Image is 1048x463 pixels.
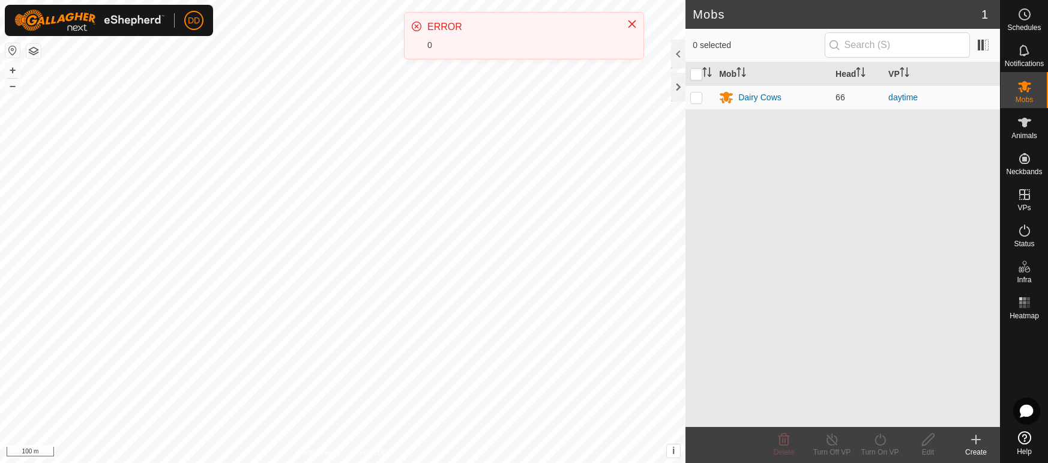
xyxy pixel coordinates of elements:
button: Map Layers [26,44,41,58]
h2: Mobs [693,7,981,22]
p-sorticon: Activate to sort [736,69,746,79]
a: daytime [888,92,918,102]
div: Dairy Cows [738,91,781,104]
a: Help [1001,426,1048,460]
span: Animals [1011,132,1037,139]
button: – [5,79,20,93]
img: Gallagher Logo [14,10,164,31]
a: Contact Us [355,447,390,458]
span: VPs [1017,204,1031,211]
a: Privacy Policy [295,447,340,458]
span: Help [1017,448,1032,455]
span: Neckbands [1006,168,1042,175]
span: Notifications [1005,60,1044,67]
div: Turn Off VP [808,447,856,458]
p-sorticon: Activate to sort [856,69,866,79]
div: 0 [427,39,615,52]
span: Status [1014,240,1034,247]
th: Mob [714,62,831,86]
div: ERROR [427,20,615,34]
span: i [672,446,675,456]
span: 1 [981,5,988,23]
span: DD [188,14,200,27]
span: Infra [1017,276,1031,283]
th: Head [831,62,884,86]
span: Schedules [1007,24,1041,31]
button: i [667,444,680,458]
input: Search (S) [825,32,970,58]
p-sorticon: Activate to sort [702,69,712,79]
span: Mobs [1016,96,1033,103]
button: + [5,63,20,77]
button: Close [624,16,640,32]
div: Turn On VP [856,447,904,458]
p-sorticon: Activate to sort [900,69,909,79]
div: Create [952,447,1000,458]
span: Heatmap [1010,312,1039,319]
span: 66 [836,92,845,102]
button: Reset Map [5,43,20,58]
div: Edit [904,447,952,458]
span: Delete [774,448,795,456]
span: 0 selected [693,39,824,52]
th: VP [884,62,1000,86]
